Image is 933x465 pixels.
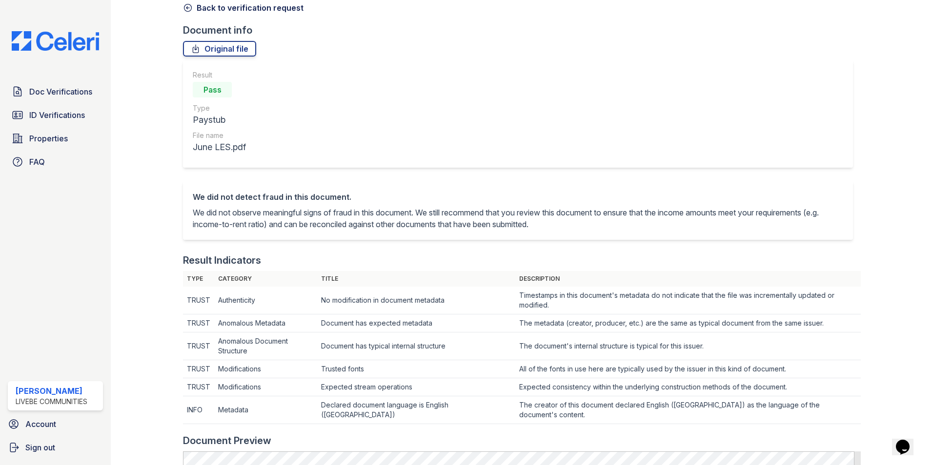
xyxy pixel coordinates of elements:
a: FAQ [8,152,103,172]
td: Anomalous Metadata [214,314,317,332]
td: Modifications [214,360,317,378]
div: Document info [183,23,861,37]
a: Original file [183,41,256,57]
a: Properties [8,129,103,148]
div: Result Indicators [183,253,261,267]
span: Account [25,418,56,430]
span: Sign out [25,442,55,453]
td: Document has typical internal structure [317,332,515,360]
div: We did not detect fraud in this document. [193,191,843,203]
div: Document Preview [183,434,271,447]
div: File name [193,131,246,140]
th: Description [515,271,861,287]
div: Pass [193,82,232,97]
td: INFO [183,396,214,424]
span: FAQ [29,156,45,168]
td: The creator of this document declared English ([GEOGRAPHIC_DATA]) as the language of the document... [515,396,861,424]
a: Sign out [4,438,107,457]
img: CE_Logo_Blue-a8612792a0a2168367f1c8372b55b34899dd931a85d93a1a3d3e32e68fde9ad4.png [4,31,107,51]
iframe: chat widget [892,426,923,455]
td: Document has expected metadata [317,314,515,332]
a: ID Verifications [8,105,103,125]
td: Modifications [214,378,317,396]
th: Title [317,271,515,287]
div: Result [193,70,246,80]
td: TRUST [183,378,214,396]
p: We did not observe meaningful signs of fraud in this document. We still recommend that you review... [193,207,843,230]
div: LiveBe Communities [16,397,87,407]
span: ID Verifications [29,109,85,121]
th: Category [214,271,317,287]
div: June LES.pdf [193,140,246,154]
td: Expected stream operations [317,378,515,396]
td: TRUST [183,287,214,314]
div: Type [193,103,246,113]
td: All of the fonts in use here are typically used by the issuer in this kind of document. [515,360,861,378]
td: Declared document language is English ([GEOGRAPHIC_DATA]) [317,396,515,424]
td: The metadata (creator, producer, etc.) are the same as typical document from the same issuer. [515,314,861,332]
td: No modification in document metadata [317,287,515,314]
td: Authenticity [214,287,317,314]
div: [PERSON_NAME] [16,385,87,397]
td: TRUST [183,332,214,360]
th: Type [183,271,214,287]
td: TRUST [183,314,214,332]
span: Properties [29,133,68,144]
div: Paystub [193,113,246,127]
td: Expected consistency within the underlying construction methods of the document. [515,378,861,396]
td: TRUST [183,360,214,378]
a: Doc Verifications [8,82,103,101]
span: Doc Verifications [29,86,92,97]
td: The document's internal structure is typical for this issuer. [515,332,861,360]
a: Back to verification request [183,2,304,14]
td: Trusted fonts [317,360,515,378]
a: Account [4,414,107,434]
td: Anomalous Document Structure [214,332,317,360]
td: Timestamps in this document's metadata do not indicate that the file was incrementally updated or... [515,287,861,314]
td: Metadata [214,396,317,424]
